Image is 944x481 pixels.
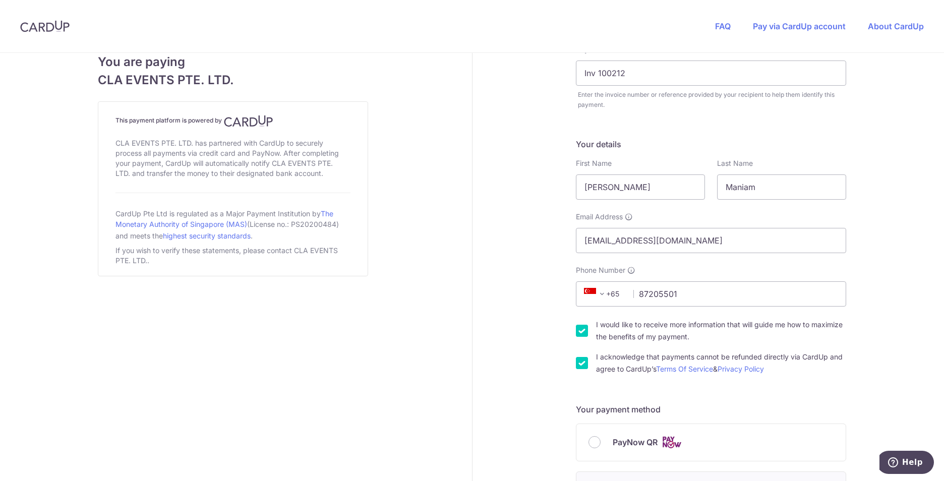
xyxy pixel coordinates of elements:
[879,451,934,476] iframe: Opens a widget where you can find more information
[576,174,705,200] input: First name
[115,205,350,244] div: CardUp Pte Ltd is regulated as a Major Payment Institution by (License no.: PS20200484) and meets...
[576,138,846,150] h5: Your details
[753,21,846,31] a: Pay via CardUp account
[613,436,658,448] span: PayNow QR
[576,158,612,168] label: First Name
[98,53,368,71] span: You are paying
[576,212,623,222] span: Email Address
[584,288,608,300] span: +65
[578,90,846,110] div: Enter the invoice number or reference provided by your recipient to help them identify this payment.
[98,71,368,89] span: CLA EVENTS PTE. LTD.
[596,319,846,343] label: I would like to receive more information that will guide me how to maximize the benefits of my pa...
[662,436,682,449] img: Cards logo
[576,265,625,275] span: Phone Number
[718,365,764,373] a: Privacy Policy
[163,231,251,240] a: highest security standards
[224,115,273,127] img: CardUp
[715,21,731,31] a: FAQ
[115,136,350,181] div: CLA EVENTS PTE. LTD. has partnered with CardUp to securely process all payments via credit card a...
[576,403,846,415] h5: Your payment method
[115,115,350,127] h4: This payment platform is powered by
[576,228,846,253] input: Email address
[717,174,846,200] input: Last name
[20,20,70,32] img: CardUp
[656,365,713,373] a: Terms Of Service
[717,158,753,168] label: Last Name
[596,351,846,375] label: I acknowledge that payments cannot be refunded directly via CardUp and agree to CardUp’s &
[115,244,350,268] div: If you wish to verify these statements, please contact CLA EVENTS PTE. LTD..
[581,288,626,300] span: +65
[588,436,834,449] div: PayNow QR Cards logo
[868,21,924,31] a: About CardUp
